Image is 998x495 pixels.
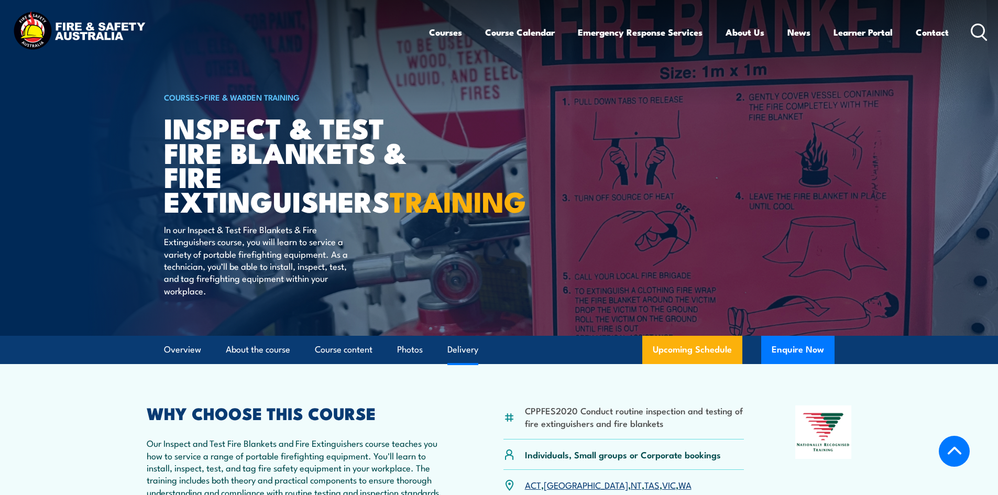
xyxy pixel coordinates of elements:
p: Individuals, Small groups or Corporate bookings [525,448,721,460]
a: TAS [644,478,660,491]
a: Photos [397,336,423,364]
a: Delivery [447,336,478,364]
a: Upcoming Schedule [642,336,742,364]
a: COURSES [164,91,200,103]
li: CPPFES2020 Conduct routine inspection and testing of fire extinguishers and fire blankets [525,404,744,429]
p: In our Inspect & Test Fire Blankets & Fire Extinguishers course, you will learn to service a vari... [164,223,355,296]
a: Course content [315,336,372,364]
h1: Inspect & Test Fire Blankets & Fire Extinguishers [164,115,423,213]
a: ACT [525,478,541,491]
h6: > [164,91,423,103]
a: Contact [916,18,949,46]
a: Courses [429,18,462,46]
a: Overview [164,336,201,364]
a: Course Calendar [485,18,555,46]
a: About the course [226,336,290,364]
a: NT [631,478,642,491]
button: Enquire Now [761,336,835,364]
h2: WHY CHOOSE THIS COURSE [147,405,453,420]
a: Fire & Warden Training [204,91,300,103]
img: Nationally Recognised Training logo. [795,405,852,459]
a: News [787,18,810,46]
a: VIC [662,478,676,491]
strong: TRAINING [390,179,526,222]
p: , , , , , [525,479,692,491]
a: About Us [726,18,764,46]
a: Learner Portal [834,18,893,46]
a: WA [678,478,692,491]
a: [GEOGRAPHIC_DATA] [544,478,628,491]
a: Emergency Response Services [578,18,703,46]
